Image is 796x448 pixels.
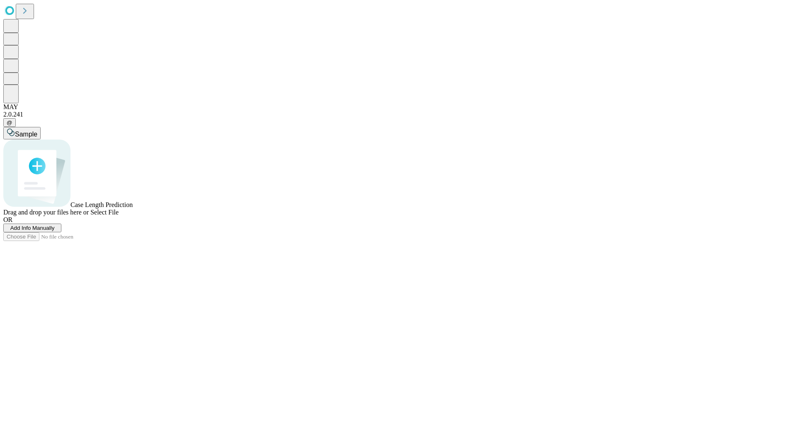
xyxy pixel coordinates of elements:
span: OR [3,216,12,223]
span: Case Length Prediction [70,201,133,208]
span: Select File [90,209,119,216]
div: MAY [3,103,793,111]
button: @ [3,118,16,127]
div: 2.0.241 [3,111,793,118]
button: Add Info Manually [3,224,61,232]
button: Sample [3,127,41,139]
span: Sample [15,131,37,138]
span: @ [7,119,12,126]
span: Add Info Manually [10,225,55,231]
span: Drag and drop your files here or [3,209,89,216]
